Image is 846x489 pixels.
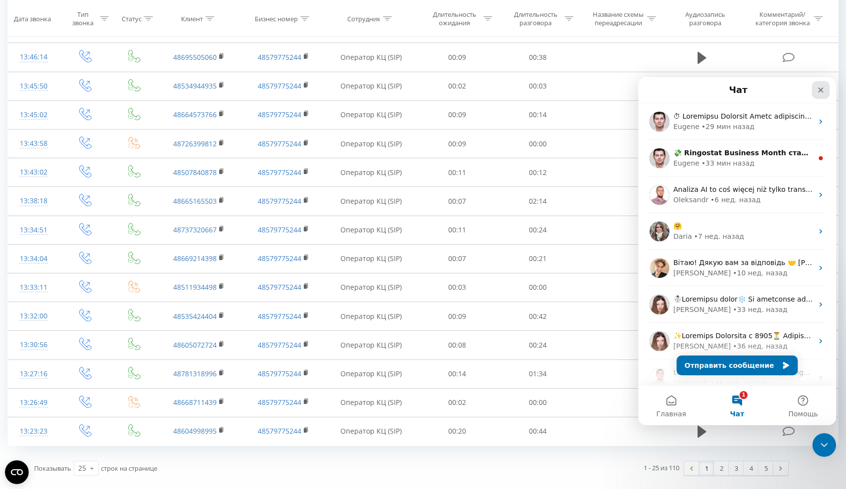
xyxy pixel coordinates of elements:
[5,460,29,484] button: Open CMP widget
[35,118,70,128] div: Oleksandr
[326,100,417,129] td: Оператор КЦ (SIP)
[258,369,301,378] a: 48579775244
[326,187,417,216] td: Оператор КЦ (SIP)
[258,139,301,148] a: 48579775244
[173,139,217,148] a: 48726399812
[417,244,498,273] td: 00:07
[173,426,217,436] a: 48604998995
[35,145,44,153] span: 🤗
[498,417,579,445] td: 00:44
[173,398,217,407] a: 48668711439
[417,72,498,100] td: 00:02
[417,273,498,302] td: 00:03
[35,81,61,91] div: Eugene
[812,433,836,457] iframe: Intercom live chat
[744,461,758,475] a: 4
[72,118,122,128] div: • 6 нед. назад
[181,14,203,23] div: Клиент
[498,302,579,331] td: 00:42
[417,158,498,187] td: 00:11
[428,10,481,27] div: Длительность ожидания
[258,52,301,62] a: 48579775244
[18,163,49,182] div: 13:43:02
[18,221,49,240] div: 13:34:51
[101,464,157,473] span: строк на странице
[498,158,579,187] td: 00:12
[714,461,729,475] a: 2
[417,359,498,388] td: 00:14
[35,227,93,238] div: [PERSON_NAME]
[258,282,301,292] a: 48579775244
[18,105,49,125] div: 13:45:02
[729,461,744,475] a: 3
[417,43,498,72] td: 00:09
[417,331,498,359] td: 00:08
[39,278,160,298] button: Отправить сообщение
[173,196,217,206] a: 48665165503
[498,244,579,273] td: 00:21
[18,278,49,297] div: 13:33:11
[258,340,301,350] a: 48579775244
[326,417,417,445] td: Оператор КЦ (SIP)
[673,10,737,27] div: Аудиозапись разговора
[63,81,116,91] div: • 33 мин назад
[11,181,31,201] img: Profile image for Volodymyr
[18,364,49,384] div: 13:27:16
[326,216,417,244] td: Оператор КЦ (SIP)
[18,77,49,96] div: 13:45:50
[258,398,301,407] a: 48579775244
[18,47,49,67] div: 13:46:14
[150,333,180,340] span: Помощь
[11,291,31,311] img: Profile image for Oleksandr
[326,388,417,417] td: Оператор КЦ (SIP)
[35,154,54,165] div: Daria
[92,333,106,340] span: Чат
[255,14,298,23] div: Бизнес номер
[122,14,141,23] div: Статус
[72,301,127,311] div: • 44 нед. назад
[56,154,106,165] div: • 7 нед. назад
[18,191,49,211] div: 13:38:18
[94,227,149,238] div: • 33 нед. назад
[173,81,217,90] a: 48534944935
[498,331,579,359] td: 00:24
[498,72,579,100] td: 00:03
[326,273,417,302] td: Оператор КЦ (SIP)
[18,307,49,326] div: 13:32:00
[326,43,417,72] td: Оператор КЦ (SIP)
[173,369,217,378] a: 48781318996
[258,81,301,90] a: 48579775244
[11,254,31,274] img: Profile image for Olga
[35,191,93,201] div: [PERSON_NAME]
[258,225,301,234] a: 48579775244
[18,335,49,355] div: 13:30:56
[326,158,417,187] td: Оператор КЦ (SIP)
[681,19,722,38] span: Разговор не состоялся
[11,218,31,237] img: Profile image for Olga
[592,10,645,27] div: Название схемы переадресации
[326,130,417,158] td: Оператор КЦ (SIP)
[35,264,93,274] div: [PERSON_NAME]
[258,196,301,206] a: 48579775244
[173,340,217,350] a: 48605072724
[173,52,217,62] a: 48695505060
[498,43,579,72] td: 00:38
[94,264,149,274] div: • 36 нед. назад
[498,359,579,388] td: 01:34
[417,187,498,216] td: 00:07
[18,422,49,441] div: 13:23:23
[417,417,498,445] td: 00:20
[14,14,51,23] div: Дата звонка
[258,110,301,119] a: 48579775244
[753,10,811,27] div: Комментарий/категория звонка
[258,311,301,321] a: 48579775244
[498,388,579,417] td: 00:00
[66,309,132,348] button: Чат
[417,302,498,331] td: 00:09
[173,110,217,119] a: 48664573766
[35,181,628,189] span: Вітаю! Дякую вам за відповідь 🤝 [PERSON_NAME] звертайтеся, якщо виникнуть питання, чи потрібно бу...
[347,14,380,23] div: Сотрудник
